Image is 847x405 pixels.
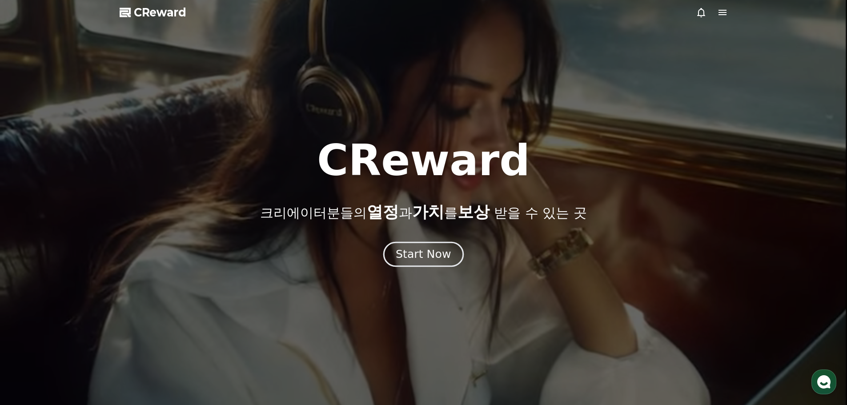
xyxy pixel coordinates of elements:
span: 보상 [458,203,490,221]
p: 크리에이터분들의 과 를 받을 수 있는 곳 [260,203,586,221]
span: 설정 [137,295,148,302]
span: 가치 [412,203,444,221]
span: 대화 [81,296,92,303]
a: CReward [120,5,186,20]
a: Start Now [385,251,462,260]
a: 설정 [115,282,171,304]
a: 홈 [3,282,59,304]
div: Start Now [396,247,451,262]
button: Start Now [383,241,464,267]
span: 홈 [28,295,33,302]
a: 대화 [59,282,115,304]
span: CReward [134,5,186,20]
span: 열정 [367,203,399,221]
h1: CReward [317,139,530,182]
